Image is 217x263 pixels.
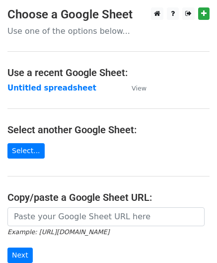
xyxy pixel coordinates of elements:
input: Paste your Google Sheet URL here [7,207,205,226]
h4: Select another Google Sheet: [7,124,210,136]
h4: Use a recent Google Sheet: [7,67,210,79]
a: Untitled spreadsheet [7,84,96,92]
h3: Choose a Google Sheet [7,7,210,22]
p: Use one of the options below... [7,26,210,36]
a: Select... [7,143,45,159]
small: View [132,85,146,92]
h4: Copy/paste a Google Sheet URL: [7,191,210,203]
small: Example: [URL][DOMAIN_NAME] [7,228,109,236]
a: View [122,84,146,92]
input: Next [7,248,33,263]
